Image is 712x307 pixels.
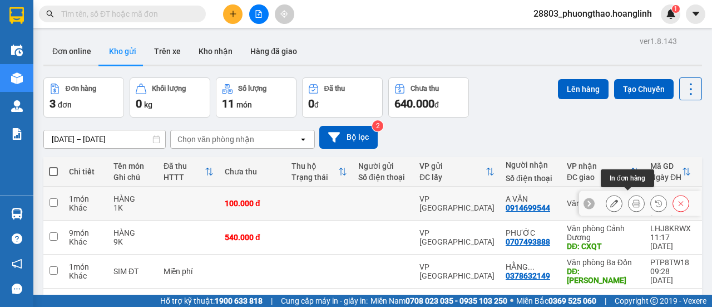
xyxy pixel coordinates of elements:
th: Toggle SortBy [645,157,696,187]
div: 11:17 [DATE] [650,233,691,251]
sup: 2 [372,120,383,131]
input: Select a date range. [44,130,165,148]
span: Miền Nam [370,295,507,307]
strong: 0708 023 035 - 0935 103 250 [406,296,507,305]
div: Đơn hàng [66,85,96,92]
div: Người gửi [358,162,408,170]
div: VP [GEOGRAPHIC_DATA] [419,194,495,212]
b: [PERSON_NAME] [67,26,187,45]
div: LHJ8KRWX [650,224,691,233]
img: solution-icon [11,128,23,140]
th: Toggle SortBy [561,157,645,187]
div: HÀNG [113,228,152,237]
div: HÀNG [113,194,152,203]
div: VP [GEOGRAPHIC_DATA] [419,262,495,280]
button: Số lượng11món [216,77,296,118]
span: 0 [308,97,314,110]
div: Chưa thu [225,167,280,176]
div: ĐC giao [567,173,630,182]
div: Ghi chú [113,173,152,182]
div: VP gửi [419,162,486,170]
div: Trạng thái [291,173,338,182]
button: Chưa thu640.000đ [388,77,469,118]
div: Thu hộ [291,162,338,170]
span: notification [12,259,22,269]
img: warehouse-icon [11,208,23,220]
div: 0914699544 [506,203,550,212]
span: kg [144,100,152,109]
span: | [605,295,606,307]
div: 9 món [69,228,102,237]
button: plus [223,4,243,24]
th: Toggle SortBy [158,157,219,187]
div: DĐ: LÊ TRỰC [567,267,639,285]
div: Chọn văn phòng nhận [177,134,254,145]
div: Khác [69,237,102,246]
div: Khác [69,203,102,212]
img: warehouse-icon [11,45,23,56]
span: 0 [136,97,142,110]
span: Hỗ trợ kỹ thuật: [160,295,263,307]
div: Chưa thu [411,85,439,92]
span: món [236,100,252,109]
th: Toggle SortBy [414,157,500,187]
span: caret-down [691,9,701,19]
h1: Giao dọc đường [58,65,205,142]
button: Đã thu0đ [302,77,383,118]
button: Đơn online [43,38,100,65]
div: 540.000 đ [225,233,280,242]
span: 640.000 [394,97,434,110]
span: message [12,284,22,294]
button: Hàng đã giao [241,38,306,65]
div: VP nhận [567,162,630,170]
div: 100.000 đ [225,199,280,208]
div: HTTT [164,173,205,182]
th: Toggle SortBy [286,157,353,187]
button: Khối lượng0kg [130,77,210,118]
button: Trên xe [145,38,190,65]
span: 28803_phuongthao.hoanglinh [525,7,661,21]
div: Văn phòng Đồng Hới [567,199,639,208]
span: 1 [674,5,678,13]
button: file-add [249,4,269,24]
div: PHƯỚC [506,228,556,237]
span: question-circle [12,233,22,244]
div: Văn phòng Ba Đồn [567,258,639,267]
span: đ [434,100,439,109]
button: Bộ lọc [319,126,378,149]
div: Ngày ĐH [650,173,682,182]
span: search [46,10,54,18]
div: Tên món [113,162,152,170]
div: Miễn phí [164,267,214,276]
span: đ [314,100,319,109]
svg: open [299,135,308,144]
div: Số lượng [238,85,266,92]
div: A VĂN [506,194,556,203]
div: Văn phòng Cảnh Dương [567,224,639,242]
span: 3 [50,97,56,110]
div: 1 món [69,194,102,203]
button: Đơn hàng3đơn [43,77,124,118]
input: Tìm tên, số ĐT hoặc mã đơn [61,8,192,20]
span: đơn [58,100,72,109]
div: ver 1.8.143 [640,35,677,47]
span: | [271,295,273,307]
strong: 0369 525 060 [548,296,596,305]
button: Lên hàng [558,79,609,99]
div: Đã thu [324,85,345,92]
div: 0378632149 [506,271,550,280]
span: Cung cấp máy in - giấy in: [281,295,368,307]
button: caret-down [686,4,705,24]
span: ⚪️ [510,299,513,303]
span: file-add [255,10,263,18]
span: 11 [222,97,234,110]
div: Đã thu [164,162,205,170]
div: Sửa đơn hàng [606,195,622,212]
div: 0707493888 [506,237,550,246]
div: 1K [113,203,152,212]
div: Số điện thoại [358,173,408,182]
img: warehouse-icon [11,100,23,112]
div: Khối lượng [152,85,186,92]
div: 1 món [69,262,102,271]
div: Người nhận [506,160,556,169]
